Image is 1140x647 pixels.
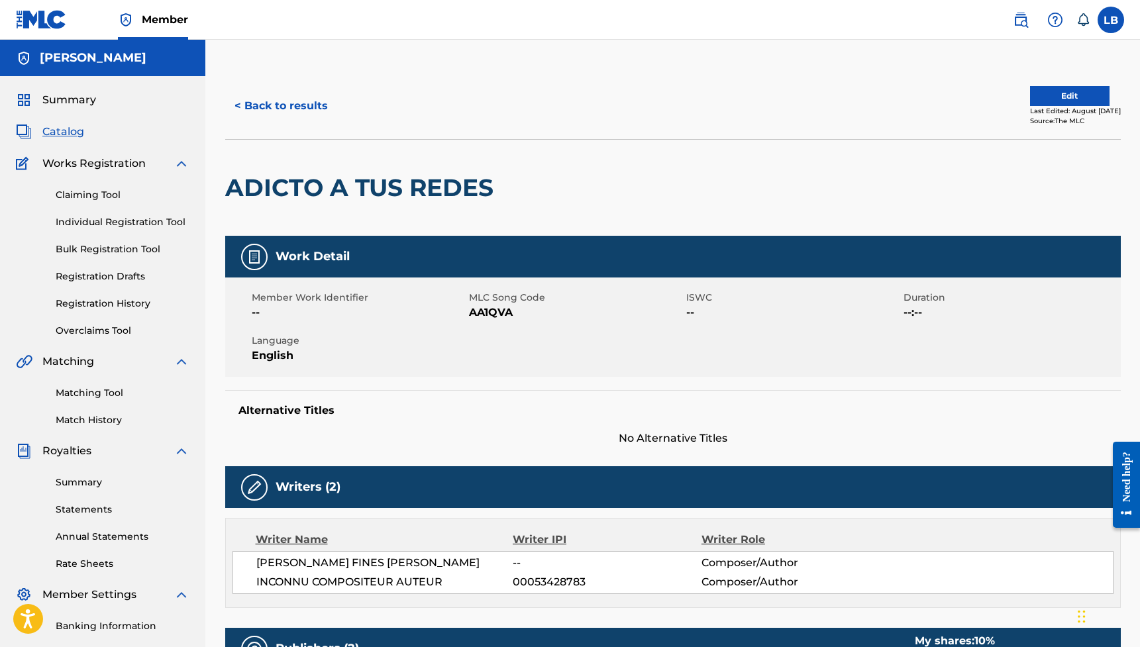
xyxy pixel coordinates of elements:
[16,124,84,140] a: CatalogCatalog
[252,334,466,348] span: Language
[174,156,189,172] img: expand
[142,12,188,27] span: Member
[42,587,136,603] span: Member Settings
[246,479,262,495] img: Writers
[42,92,96,108] span: Summary
[974,634,995,647] span: 10 %
[42,443,91,459] span: Royalties
[1030,86,1110,106] button: Edit
[1076,13,1090,26] div: Notifications
[42,124,84,140] span: Catalog
[1078,597,1086,636] div: Drag
[1013,12,1029,28] img: search
[56,530,189,544] a: Annual Statements
[238,404,1108,417] h5: Alternative Titles
[904,305,1117,321] span: --:--
[276,479,340,495] h5: Writers (2)
[701,532,873,548] div: Writer Role
[56,475,189,489] a: Summary
[276,249,350,264] h5: Work Detail
[1030,106,1121,116] div: Last Edited: August [DATE]
[56,413,189,427] a: Match History
[56,619,189,633] a: Banking Information
[56,324,189,338] a: Overclaims Tool
[1098,7,1124,33] div: User Menu
[256,574,513,590] span: INCONNU COMPOSITEUR AUTEUR
[513,532,701,548] div: Writer IPI
[16,92,32,108] img: Summary
[1047,12,1063,28] img: help
[56,242,189,256] a: Bulk Registration Tool
[246,249,262,265] img: Work Detail
[1008,7,1034,33] a: Public Search
[256,532,513,548] div: Writer Name
[56,503,189,517] a: Statements
[16,354,32,370] img: Matching
[16,156,33,172] img: Works Registration
[174,354,189,370] img: expand
[469,305,683,321] span: AA1QVA
[42,156,146,172] span: Works Registration
[56,188,189,202] a: Claiming Tool
[16,92,96,108] a: SummarySummary
[701,574,873,590] span: Composer/Author
[1103,430,1140,539] iframe: Resource Center
[40,50,146,66] h5: LUIS BERRIOS
[701,555,873,571] span: Composer/Author
[174,443,189,459] img: expand
[42,354,94,370] span: Matching
[256,555,513,571] span: [PERSON_NAME] FINES [PERSON_NAME]
[118,12,134,28] img: Top Rightsholder
[225,89,337,123] button: < Back to results
[174,587,189,603] img: expand
[56,270,189,283] a: Registration Drafts
[252,305,466,321] span: --
[16,50,32,66] img: Accounts
[1074,583,1140,647] iframe: Chat Widget
[16,443,32,459] img: Royalties
[225,430,1121,446] span: No Alternative Titles
[513,574,701,590] span: 00053428783
[56,557,189,571] a: Rate Sheets
[252,348,466,364] span: English
[686,305,900,321] span: --
[225,173,500,203] h2: ADICTO A TUS REDES
[1042,7,1068,33] div: Help
[252,291,466,305] span: Member Work Identifier
[16,10,67,29] img: MLC Logo
[904,291,1117,305] span: Duration
[56,215,189,229] a: Individual Registration Tool
[16,124,32,140] img: Catalog
[16,587,32,603] img: Member Settings
[469,291,683,305] span: MLC Song Code
[686,291,900,305] span: ISWC
[513,555,701,571] span: --
[56,386,189,400] a: Matching Tool
[1030,116,1121,126] div: Source: The MLC
[56,297,189,311] a: Registration History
